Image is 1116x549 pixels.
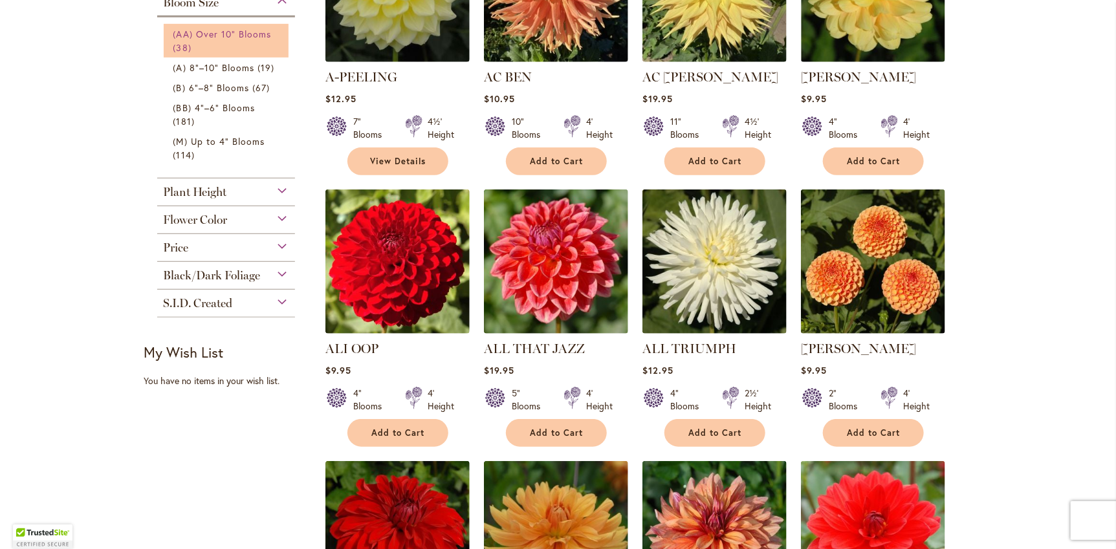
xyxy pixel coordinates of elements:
a: A-Peeling [325,52,470,65]
button: Add to Cart [506,147,607,175]
img: ALI OOP [325,189,470,334]
a: AHOY MATEY [801,52,945,65]
a: (M) Up to 4" Blooms 114 [173,135,283,162]
div: 4½' Height [428,115,454,141]
button: Add to Cart [823,147,924,175]
span: Add to Cart [531,156,584,167]
span: Add to Cart [689,427,742,438]
a: (A) 8"–10" Blooms 19 [173,61,283,74]
a: ALL THAT JAZZ [484,341,585,356]
button: Add to Cart [506,419,607,447]
span: $9.95 [801,92,827,105]
div: 4" Blooms [829,115,865,141]
span: $19.95 [484,364,514,376]
a: AC Jeri [642,52,787,65]
div: 4" Blooms [670,387,706,413]
span: Black/Dark Foliage [164,268,261,283]
div: 10" Blooms [512,115,548,141]
a: AMBER QUEEN [801,324,945,336]
a: (B) 6"–8" Blooms 67 [173,81,283,94]
a: (AA) Over 10" Blooms 38 [173,27,283,54]
iframe: Launch Accessibility Center [10,503,46,539]
img: AMBER QUEEN [801,189,945,334]
a: [PERSON_NAME] [801,341,916,356]
span: 38 [173,41,195,54]
a: ALL TRIUMPH [642,324,787,336]
a: [PERSON_NAME] [801,69,916,85]
img: ALL TRIUMPH [642,189,787,334]
span: Add to Cart [848,156,901,167]
span: Plant Height [164,185,227,199]
button: Add to Cart [347,419,448,447]
span: $12.95 [642,364,673,376]
span: Add to Cart [848,427,901,438]
a: AC BEN [484,52,628,65]
div: 4' Height [903,115,930,141]
strong: My Wish List [144,343,224,361]
span: Add to Cart [689,156,742,167]
div: 5" Blooms [512,387,548,413]
span: 114 [173,148,198,162]
a: ALI OOP [325,324,470,336]
div: 4' Height [586,115,613,141]
span: 19 [257,61,278,74]
span: (A) 8"–10" Blooms [173,61,255,74]
span: 181 [173,114,198,128]
span: (BB) 4"–6" Blooms [173,102,256,114]
a: ALL THAT JAZZ [484,324,628,336]
button: Add to Cart [823,419,924,447]
a: A-PEELING [325,69,397,85]
span: $9.95 [801,364,827,376]
div: 4' Height [586,387,613,413]
a: AC [PERSON_NAME] [642,69,778,85]
a: View Details [347,147,448,175]
span: S.I.D. Created [164,296,233,310]
img: ALL THAT JAZZ [484,189,628,334]
div: 2½' Height [745,387,771,413]
span: Price [164,241,189,255]
div: 4½' Height [745,115,771,141]
div: 2" Blooms [829,387,865,413]
button: Add to Cart [664,419,765,447]
div: 7" Blooms [353,115,389,141]
div: 4' Height [428,387,454,413]
div: 4' Height [903,387,930,413]
span: $9.95 [325,364,351,376]
span: (AA) Over 10" Blooms [173,28,272,40]
span: (B) 6"–8" Blooms [173,81,250,94]
a: ALL TRIUMPH [642,341,736,356]
span: $19.95 [642,92,673,105]
span: (M) Up to 4" Blooms [173,135,265,147]
span: $10.95 [484,92,515,105]
button: Add to Cart [664,147,765,175]
span: 67 [252,81,273,94]
a: ALI OOP [325,341,378,356]
span: Add to Cart [531,427,584,438]
span: Add to Cart [372,427,425,438]
div: You have no items in your wish list. [144,374,317,387]
span: $12.95 [325,92,356,105]
span: View Details [371,156,426,167]
a: (BB) 4"–6" Blooms 181 [173,101,283,128]
a: AC BEN [484,69,532,85]
div: 4" Blooms [353,387,389,413]
div: 11" Blooms [670,115,706,141]
span: Flower Color [164,213,228,227]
